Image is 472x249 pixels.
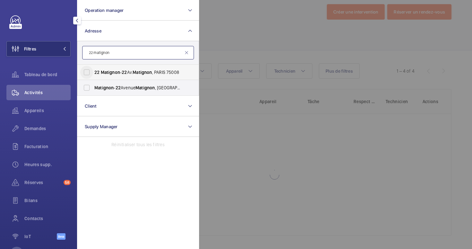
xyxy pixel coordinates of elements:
[24,107,71,114] span: Appareils
[24,125,71,132] span: Demandes
[24,215,71,222] span: Contacts
[24,179,61,186] span: Réserves
[24,197,71,204] span: Bilans
[24,89,71,96] span: Activités
[24,161,71,168] span: Heures supp.
[24,71,71,78] span: Tableau de bord
[24,233,57,240] span: IoT
[6,41,71,57] button: Filtres
[24,143,71,150] span: Facturation
[24,46,36,52] span: Filtres
[64,180,71,185] span: 58
[57,233,66,240] span: Beta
